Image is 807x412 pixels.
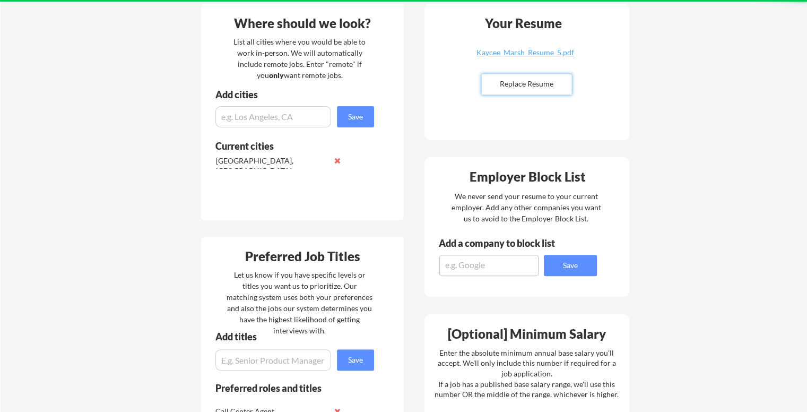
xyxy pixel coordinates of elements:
[450,191,602,224] div: We never send your resume to your current employer. Add any other companies you want us to avoid ...
[337,106,374,127] button: Save
[429,170,626,183] div: Employer Block List
[215,90,377,99] div: Add cities
[439,238,571,248] div: Add a company to block list
[471,17,576,30] div: Your Resume
[215,383,360,393] div: Preferred roles and titles
[227,269,372,336] div: Let us know if you have specific levels or titles you want us to prioritize. Our matching system ...
[215,141,362,151] div: Current cities
[215,106,331,127] input: e.g. Los Angeles, CA
[227,36,372,81] div: List all cities where you would be able to work in-person. We will automatically include remote j...
[268,71,283,80] strong: only
[462,49,588,65] a: Kaycee_Marsh_Resume_5.pdf
[428,328,626,340] div: [Optional] Minimum Salary
[204,17,401,30] div: Where should we look?
[462,49,588,56] div: Kaycee_Marsh_Resume_5.pdf
[216,156,328,176] div: [GEOGRAPHIC_DATA], [GEOGRAPHIC_DATA]
[204,250,401,263] div: Preferred Job Titles
[215,349,331,371] input: E.g. Senior Product Manager
[544,255,597,276] button: Save
[215,332,365,341] div: Add titles
[337,349,374,371] button: Save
